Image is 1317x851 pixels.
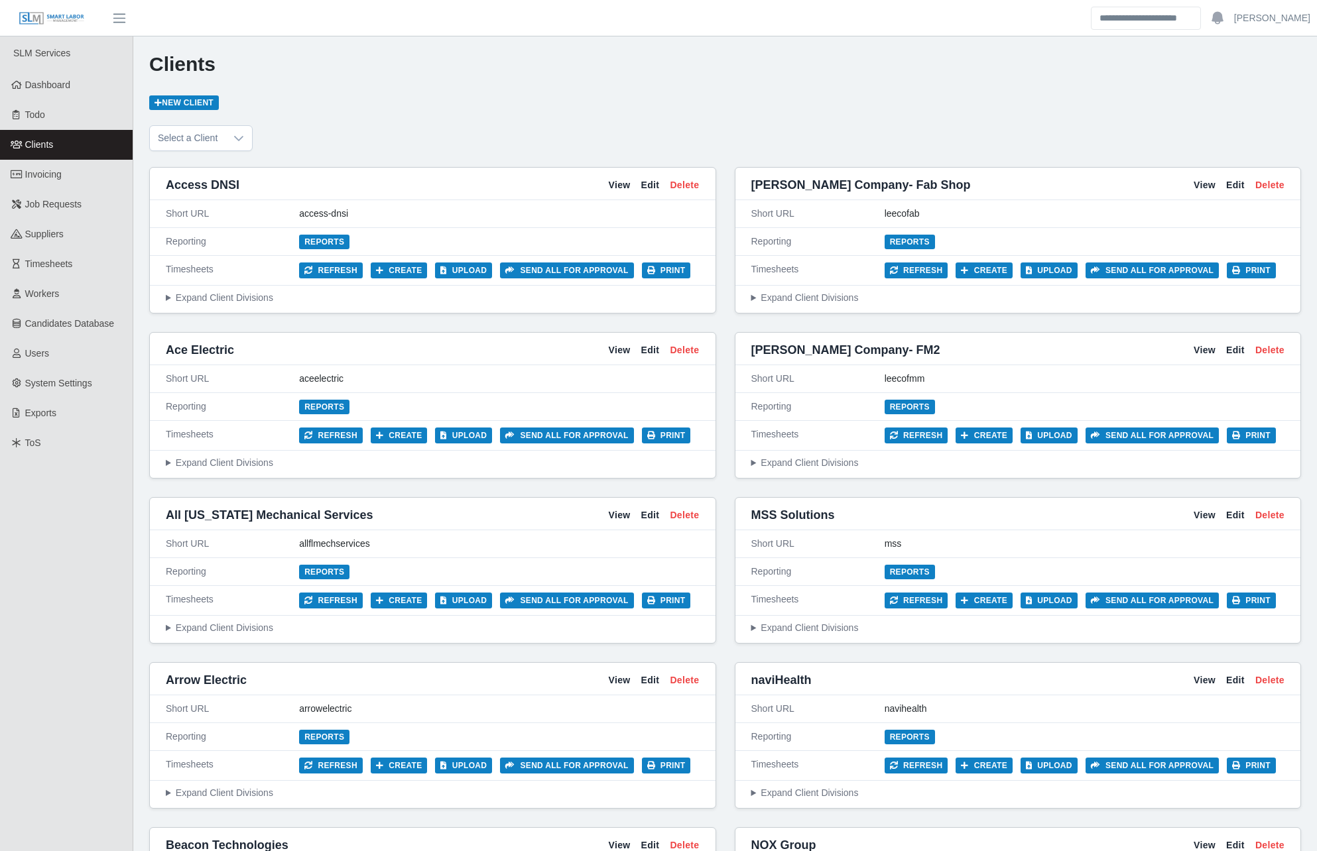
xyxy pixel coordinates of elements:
[751,262,885,278] div: Timesheets
[751,786,1285,800] summary: Expand Client Divisions
[1021,427,1078,443] button: Upload
[1234,11,1310,25] a: [PERSON_NAME]
[435,758,492,773] button: Upload
[1227,427,1276,443] button: Print
[1255,178,1285,192] a: Delete
[608,178,630,192] a: View
[299,730,349,744] a: Reports
[150,126,225,150] span: Select a Client
[642,262,691,278] button: Print
[166,262,299,278] div: Timesheets
[166,427,299,443] div: Timesheets
[1091,7,1201,30] input: Search
[25,229,64,239] span: Suppliers
[1255,673,1285,687] a: Delete
[885,262,948,278] button: Refresh
[751,702,885,716] div: Short URL
[641,178,660,192] a: Edit
[670,343,699,357] a: Delete
[885,593,948,608] button: Refresh
[1194,178,1216,192] a: View
[149,95,219,110] a: New Client
[500,427,633,443] button: Send all for approval
[166,786,700,800] summary: Expand Client Divisions
[751,565,885,579] div: Reporting
[25,318,115,329] span: Candidates Database
[500,262,633,278] button: Send all for approval
[885,207,1285,221] div: leecofab
[751,372,885,386] div: Short URL
[1226,508,1245,522] a: Edit
[885,565,935,579] a: Reports
[299,400,349,414] a: Reports
[166,702,299,716] div: Short URL
[25,80,71,90] span: Dashboard
[608,508,630,522] a: View
[166,176,239,194] span: Access DNSI
[1194,508,1216,522] a: View
[1255,343,1285,357] a: Delete
[885,758,948,773] button: Refresh
[751,671,812,689] span: naviHealth
[751,506,835,524] span: MSS Solutions
[1086,758,1219,773] button: Send all for approval
[25,258,73,269] span: Timesheets
[166,621,700,635] summary: Expand Client Divisions
[299,262,363,278] button: Refresh
[299,372,699,386] div: aceelectric
[751,400,885,414] div: Reporting
[25,199,82,209] span: Job Requests
[1227,758,1276,773] button: Print
[500,758,633,773] button: Send all for approval
[751,207,885,221] div: Short URL
[299,427,363,443] button: Refresh
[166,291,700,305] summary: Expand Client Divisions
[371,262,428,278] button: Create
[371,758,428,773] button: Create
[670,673,699,687] a: Delete
[1255,508,1285,522] a: Delete
[751,621,1285,635] summary: Expand Client Divisions
[885,372,1285,386] div: leecofmm
[885,537,1285,551] div: mss
[166,593,299,608] div: Timesheets
[166,506,373,524] span: All [US_STATE] Mechanical Services
[1021,593,1078,608] button: Upload
[670,178,699,192] a: Delete
[641,508,660,522] a: Edit
[751,427,885,443] div: Timesheets
[1226,178,1245,192] a: Edit
[166,537,299,551] div: Short URL
[435,593,492,608] button: Upload
[19,11,85,26] img: SLM Logo
[751,537,885,551] div: Short URL
[1021,262,1078,278] button: Upload
[642,758,691,773] button: Print
[1227,593,1276,608] button: Print
[642,427,691,443] button: Print
[751,291,1285,305] summary: Expand Client Divisions
[1086,427,1219,443] button: Send all for approval
[885,400,935,414] a: Reports
[885,730,935,744] a: Reports
[299,758,363,773] button: Refresh
[956,758,1013,773] button: Create
[641,673,660,687] a: Edit
[166,565,299,579] div: Reporting
[1021,758,1078,773] button: Upload
[1194,343,1216,357] a: View
[608,673,630,687] a: View
[299,537,699,551] div: allflmechservices
[751,593,885,608] div: Timesheets
[299,235,349,249] a: Reports
[956,593,1013,608] button: Create
[500,593,633,608] button: Send all for approval
[956,427,1013,443] button: Create
[1194,673,1216,687] a: View
[149,52,1301,76] h1: Clients
[25,139,54,150] span: Clients
[25,437,41,448] span: ToS
[1086,262,1219,278] button: Send all for approval
[956,262,1013,278] button: Create
[25,109,45,120] span: Todo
